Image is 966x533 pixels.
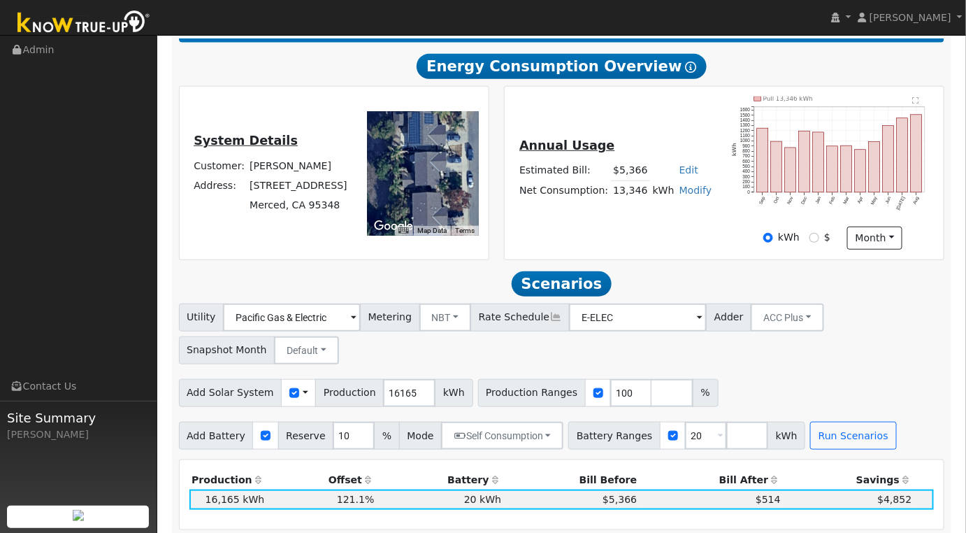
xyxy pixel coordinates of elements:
text: Jun [885,196,893,205]
td: Address: [192,176,247,195]
text: 1100 [740,133,751,138]
text: Dec [800,196,809,206]
th: Battery [377,470,504,490]
rect: onclick="" [799,132,810,193]
span: % [693,379,718,407]
u: Annual Usage [519,138,614,152]
input: Select a Rate Schedule [569,304,707,332]
span: Rate Schedule [470,304,570,332]
text: 100 [742,185,750,190]
text: 700 [742,154,750,159]
text: Pull 13,346 kWh [763,95,813,102]
i: Show Help [686,62,697,73]
text: 500 [742,164,750,169]
img: Google [370,218,417,236]
text: Sep [758,196,767,206]
span: kWh [767,422,805,450]
text: 1500 [740,113,751,118]
u: System Details [194,134,298,148]
rect: onclick="" [771,141,782,192]
td: [PERSON_NAME] [247,156,350,176]
span: Add Battery [179,422,254,450]
span: $5,366 [603,494,637,505]
text: 400 [742,169,750,174]
text: 200 [742,180,750,185]
span: kWh [435,379,473,407]
rect: onclick="" [855,150,866,192]
span: $4,852 [877,494,911,505]
td: Merced, CA 95348 [247,195,350,215]
label: $ [824,230,830,245]
rect: onclick="" [911,115,922,192]
text:  [913,97,919,104]
td: 13,346 [611,180,650,201]
td: Customer: [192,156,247,176]
a: Edit [679,164,698,176]
span: Savings [856,474,900,485]
td: 20 kWh [377,490,504,509]
input: kWh [763,233,773,243]
img: retrieve [73,510,84,521]
span: Mode [399,422,442,450]
span: % [374,422,399,450]
td: [STREET_ADDRESS] [247,176,350,195]
text: 900 [742,143,750,148]
button: ACC Plus [751,304,824,332]
td: Net Consumption: [517,180,611,201]
rect: onclick="" [827,146,838,192]
rect: onclick="" [869,142,880,192]
td: 16,165 kWh [189,490,267,509]
rect: onclick="" [757,128,768,192]
th: Bill Before [504,470,640,490]
a: Modify [679,185,712,196]
span: Add Solar System [179,379,282,407]
button: Self Consumption [441,422,563,450]
text: 0 [748,190,751,194]
text: Apr [857,196,865,205]
span: Site Summary [7,408,150,427]
rect: onclick="" [841,146,852,193]
span: Energy Consumption Overview [417,54,706,79]
rect: onclick="" [813,132,824,192]
span: Metering [360,304,420,332]
text: [DATE] [895,196,907,211]
text: 1200 [740,128,751,133]
span: $514 [756,494,781,505]
span: [PERSON_NAME] [870,12,951,23]
span: Production [315,379,384,407]
th: Offset [267,470,377,490]
text: 1300 [740,123,751,128]
text: Oct [772,196,780,204]
th: Production [189,470,267,490]
button: Run Scenarios [810,422,896,450]
a: Terms (opens in new tab) [455,227,475,234]
text: Nov [786,196,795,206]
span: Reserve [278,422,334,450]
text: kWh [731,143,737,157]
rect: onclick="" [883,126,894,192]
button: Keyboard shortcuts [398,226,408,236]
span: Production Ranges [478,379,586,407]
text: 1400 [740,118,751,122]
text: 600 [742,159,750,164]
td: kWh [650,180,677,201]
text: 800 [742,148,750,153]
th: Bill After [640,470,784,490]
text: 1000 [740,138,751,143]
text: Mar [842,196,850,206]
text: 1600 [740,108,751,113]
label: kWh [778,230,800,245]
button: NBT [419,304,472,332]
span: Utility [179,304,224,332]
button: month [847,227,902,250]
span: Adder [706,304,751,332]
text: Feb [828,196,836,205]
text: Jan [814,196,822,205]
text: 300 [742,174,750,179]
td: Estimated Bill: [517,161,611,181]
img: Know True-Up [10,8,157,39]
span: Battery Ranges [568,422,661,450]
text: Aug [912,196,921,206]
div: [PERSON_NAME] [7,427,150,442]
td: $5,366 [611,161,650,181]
